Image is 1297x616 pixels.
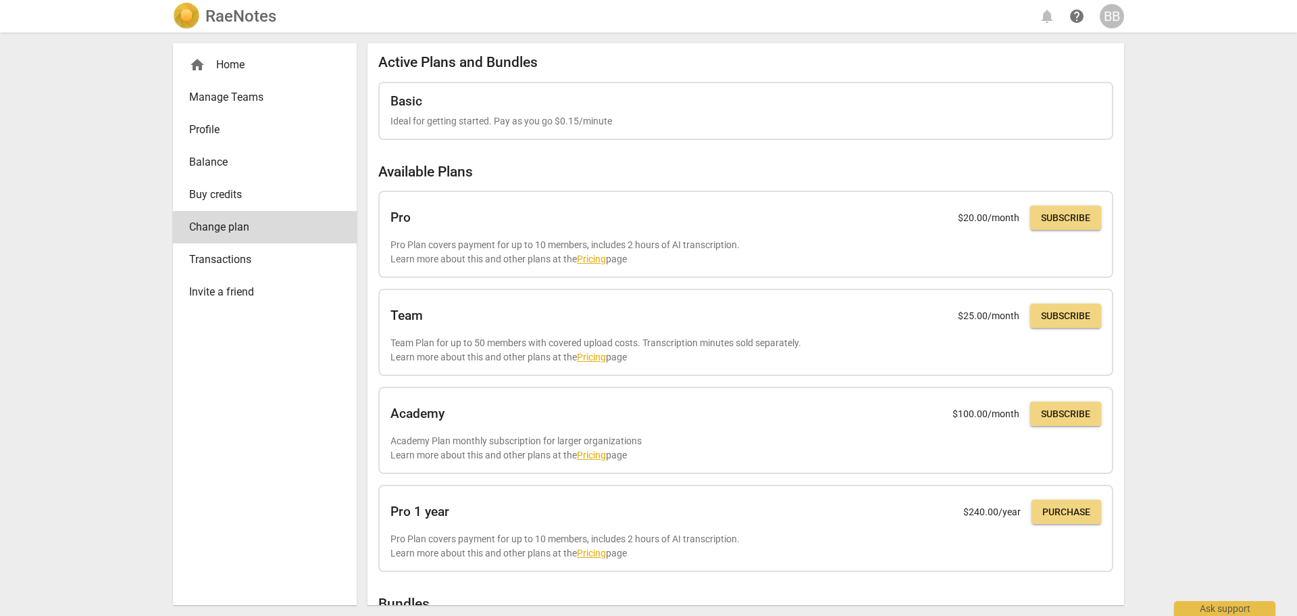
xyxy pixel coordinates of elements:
h2: Available Plans [378,164,1113,181]
div: Home [189,57,330,73]
button: Subscribe [1030,402,1101,426]
span: Profile [189,122,330,138]
span: Change plan [189,219,330,235]
span: home [189,57,205,73]
p: $ 25.00 /month [958,309,1019,323]
a: Help [1065,4,1089,28]
p: $ 100.00 /month [952,407,1019,421]
a: LogoRaeNotes [173,3,276,30]
span: Subscribe [1041,408,1090,421]
a: Buy credits [173,179,357,211]
a: Change plan [173,211,357,243]
p: Pro Plan covers payment for up to 10 members, includes 2 hours of AI transcription. Learn more ab... [390,532,1101,560]
span: Balance [189,154,330,170]
a: Transactions [173,243,357,276]
a: Balance [173,146,357,179]
img: Logo [173,3,200,30]
a: Profile [173,114,357,146]
button: Subscribe [1030,304,1101,328]
a: Pricing [577,450,606,460]
a: Invite a friend [173,276,357,308]
p: Team Plan for up to 50 members with covered upload costs. Transcription minutes sold separately. ... [390,336,1101,364]
span: Invite a friend [189,284,330,300]
a: Pricing [577,352,606,362]
p: Academy Plan monthly subscription for larger organizations Learn more about this and other plans ... [390,434,1101,462]
div: Ask support [1174,601,1275,616]
button: Subscribe [1030,206,1101,230]
span: help [1069,8,1085,24]
a: Pricing [577,548,606,559]
span: Purchase [1042,506,1090,519]
button: Purchase [1032,500,1101,524]
h2: RaeNotes [205,7,276,26]
h2: Pro 1 year [390,504,449,519]
span: Buy credits [189,187,330,203]
div: Home [173,49,357,81]
a: Pricing [577,254,606,264]
h2: Active Plans and Bundles [378,54,1113,71]
h2: Team [390,308,423,323]
h2: Pro [390,210,411,225]
span: Manage Teams [189,89,330,105]
p: $ 240.00 /year [963,505,1021,519]
p: Ideal for getting started. Pay as you go $0.15/minute [390,114,1101,128]
p: $ 20.00 /month [958,211,1019,225]
h2: Academy [390,406,444,421]
span: Subscribe [1041,310,1090,323]
h2: Basic [390,94,422,109]
a: Manage Teams [173,81,357,114]
h2: Bundles [378,596,1113,613]
p: Pro Plan covers payment for up to 10 members, includes 2 hours of AI transcription. Learn more ab... [390,238,1101,266]
span: Subscribe [1041,212,1090,225]
button: BB [1100,4,1124,28]
span: Transactions [189,252,330,268]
